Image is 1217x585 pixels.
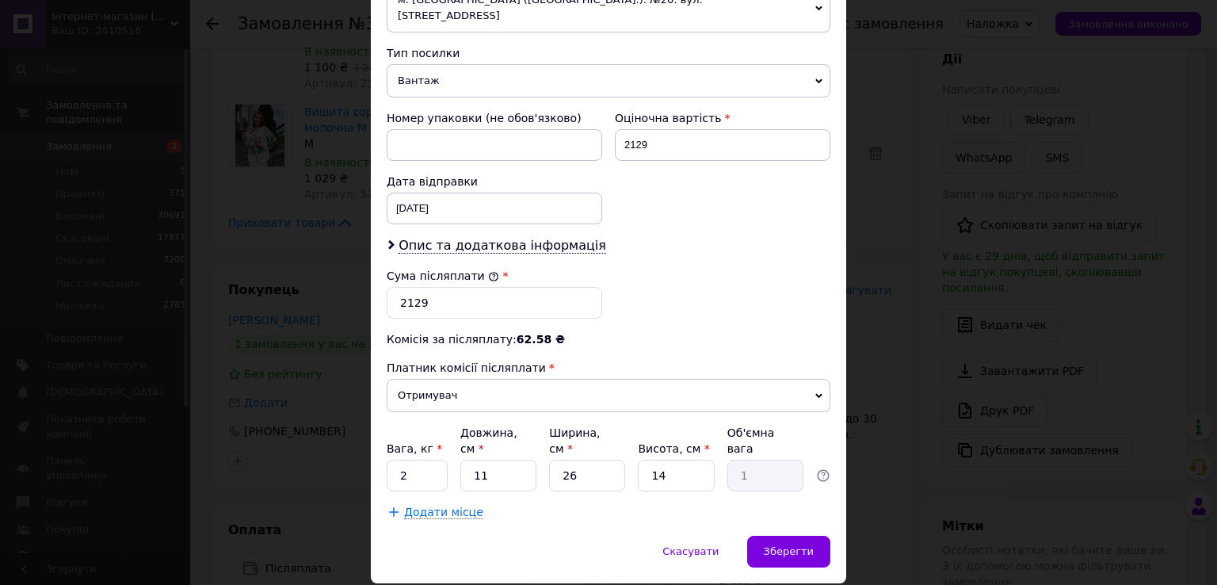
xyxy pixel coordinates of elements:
span: Отримувач [387,379,830,412]
span: Опис та додаткова інформація [399,238,606,254]
div: Об'ємна вага [727,425,803,457]
label: Сума післяплати [387,270,499,282]
span: Тип посилки [387,47,460,59]
span: Вантаж [387,64,830,97]
label: Ширина, см [549,426,600,455]
div: Дата відправки [387,174,602,189]
span: Платник комісії післяплати [387,361,546,374]
div: Оціночна вартість [615,110,830,126]
div: Комісія за післяплату: [387,331,830,347]
span: Додати місце [404,506,483,519]
span: 62.58 ₴ [517,333,565,346]
label: Висота, см [638,442,709,455]
span: Скасувати [662,545,719,557]
label: Вага, кг [387,442,442,455]
div: Номер упаковки (не обов'язково) [387,110,602,126]
span: Зберегти [764,545,814,557]
label: Довжина, см [460,426,517,455]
